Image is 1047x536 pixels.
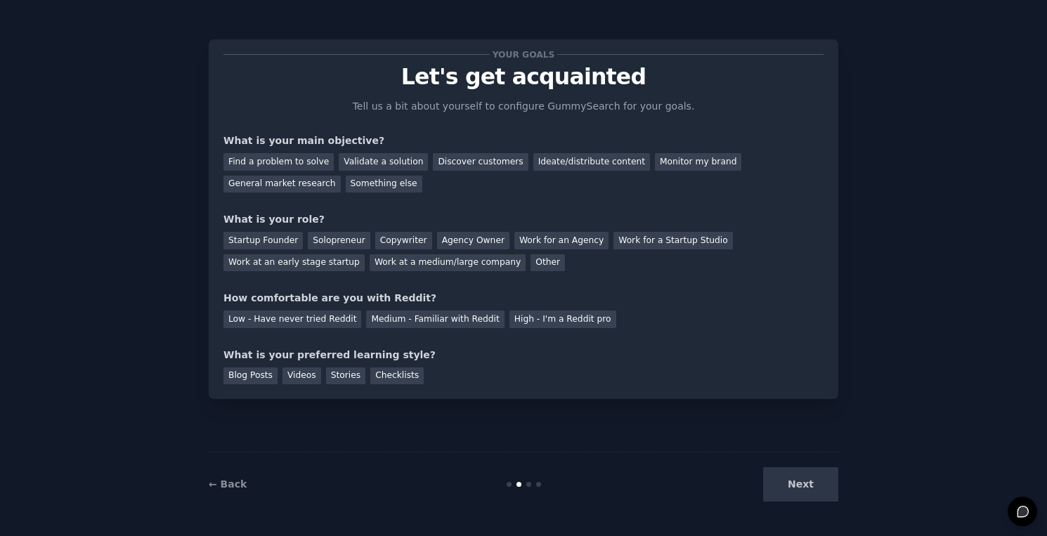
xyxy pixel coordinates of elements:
[223,133,824,148] div: What is your main objective?
[370,254,526,272] div: Work at a medium/large company
[366,311,504,328] div: Medium - Familiar with Reddit
[375,232,432,249] div: Copywriter
[223,153,334,171] div: Find a problem to solve
[223,348,824,362] div: What is your preferred learning style?
[223,254,365,272] div: Work at an early stage startup
[533,153,650,171] div: Ideate/distribute content
[514,232,609,249] div: Work for an Agency
[433,153,528,171] div: Discover customers
[223,291,824,306] div: How comfortable are you with Reddit?
[326,367,365,385] div: Stories
[308,232,370,249] div: Solopreneur
[339,153,428,171] div: Validate a solution
[223,311,361,328] div: Low - Have never tried Reddit
[209,478,247,490] a: ← Back
[223,176,341,193] div: General market research
[346,99,701,114] p: Tell us a bit about yourself to configure GummySearch for your goals.
[223,232,303,249] div: Startup Founder
[437,232,509,249] div: Agency Owner
[346,176,422,193] div: Something else
[490,47,557,62] span: Your goals
[223,65,824,89] p: Let's get acquainted
[223,367,278,385] div: Blog Posts
[223,212,824,227] div: What is your role?
[370,367,424,385] div: Checklists
[282,367,321,385] div: Videos
[509,311,616,328] div: High - I'm a Reddit pro
[531,254,565,272] div: Other
[613,232,732,249] div: Work for a Startup Studio
[655,153,741,171] div: Monitor my brand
